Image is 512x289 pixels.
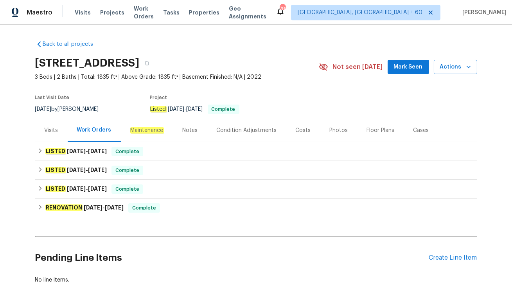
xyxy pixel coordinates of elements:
span: [DATE] [187,107,203,112]
em: LISTED [45,148,66,154]
span: [DATE] [67,186,86,191]
div: Floor Plans [367,126,395,134]
span: Maestro [27,9,52,16]
span: [DATE] [168,107,185,112]
span: Not seen [DATE] [333,63,383,71]
div: Visits [45,126,58,134]
span: - [67,148,107,154]
button: Copy Address [140,56,154,70]
div: Photos [330,126,348,134]
div: Condition Adjustments [217,126,277,134]
div: RENOVATION [DATE]-[DATE]Complete [35,199,477,217]
em: Maintenance [130,127,164,134]
em: LISTED [45,167,66,173]
div: by [PERSON_NAME] [35,105,108,114]
span: [DATE] [35,107,52,112]
div: 780 [280,5,285,13]
span: Complete [112,185,142,193]
em: Listed [150,106,167,112]
span: [DATE] [67,148,86,154]
span: Complete [208,107,239,112]
em: RENOVATION [45,204,83,211]
h2: Pending Line Items [35,240,429,276]
div: No line items. [35,276,477,284]
button: Actions [434,60,477,74]
span: Project [150,95,167,100]
span: - [168,107,203,112]
h2: [STREET_ADDRESS] [35,59,140,67]
span: [DATE] [88,148,107,154]
span: - [67,167,107,173]
em: LISTED [45,186,66,192]
div: Work Orders [77,126,111,134]
span: Mark Seen [394,62,423,72]
span: [DATE] [88,167,107,173]
span: [DATE] [88,186,107,191]
a: Back to all projects [35,40,110,48]
div: Notes [183,126,198,134]
span: [DATE] [84,205,102,210]
span: [DATE] [105,205,124,210]
span: Last Visit Date [35,95,70,100]
div: LISTED [DATE]-[DATE]Complete [35,180,477,199]
div: Create Line Item [429,254,477,262]
button: Mark Seen [388,60,429,74]
div: Costs [296,126,311,134]
span: Complete [112,148,142,155]
div: LISTED [DATE]-[DATE]Complete [35,161,477,180]
span: [GEOGRAPHIC_DATA], [GEOGRAPHIC_DATA] + 60 [298,9,422,16]
span: Complete [129,204,159,212]
div: Cases [413,126,429,134]
span: Complete [112,166,142,174]
span: Actions [440,62,471,72]
span: 3 Beds | 2 Baths | Total: 1835 ft² | Above Grade: 1835 ft² | Basement Finished: N/A | 2022 [35,73,319,81]
span: Visits [75,9,91,16]
span: - [84,205,124,210]
span: [DATE] [67,167,86,173]
span: Geo Assignments [229,5,266,20]
span: Work Orders [134,5,154,20]
span: [PERSON_NAME] [459,9,507,16]
span: Tasks [163,10,180,15]
span: - [67,186,107,191]
span: Projects [100,9,124,16]
div: LISTED [DATE]-[DATE]Complete [35,142,477,161]
span: Properties [189,9,219,16]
